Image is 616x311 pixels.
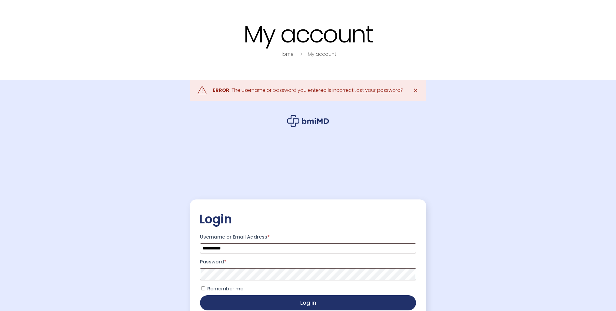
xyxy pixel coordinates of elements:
[213,86,403,95] div: : The username or password you entered is incorrect. ?
[413,86,418,95] span: ✕
[200,232,416,242] label: Username or Email Address
[355,87,401,94] a: Lost your password
[201,286,205,290] input: Remember me
[308,51,336,58] a: My account
[280,51,294,58] a: Home
[213,87,229,94] strong: ERROR
[117,21,499,47] h1: My account
[298,51,305,58] i: breadcrumbs separator
[200,295,416,310] button: Log in
[200,257,416,267] label: Password
[199,212,417,227] h2: Login
[207,285,243,292] span: Remember me
[409,84,421,96] a: ✕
